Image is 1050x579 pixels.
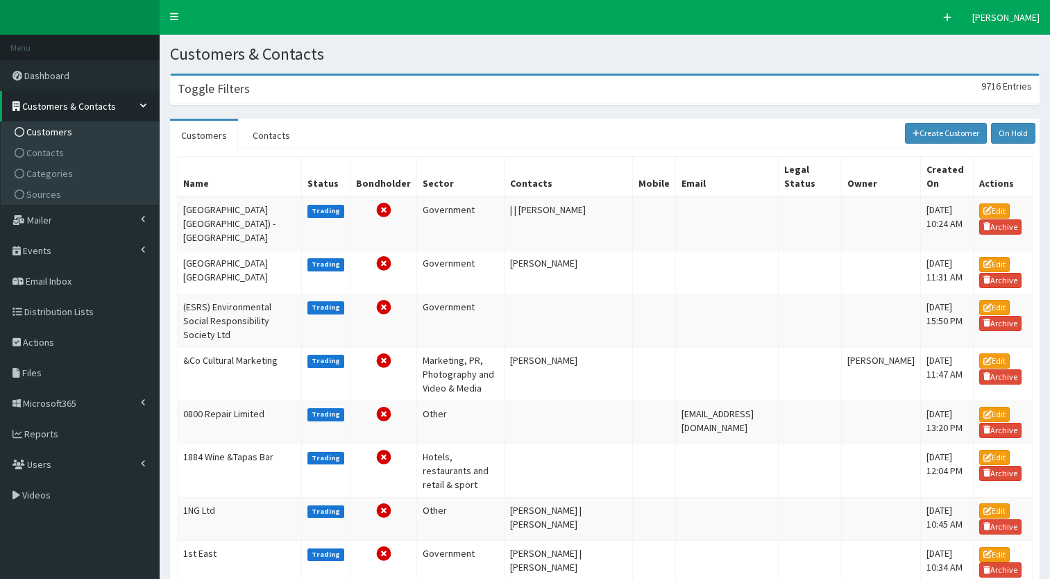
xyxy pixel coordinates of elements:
[417,497,505,540] td: Other
[920,444,973,497] td: [DATE] 12:04 PM
[920,497,973,540] td: [DATE] 10:45 AM
[991,123,1035,144] a: On Hold
[307,258,345,271] label: Trading
[307,301,345,314] label: Trading
[178,444,302,497] td: 1884 Wine &Tapas Bar
[841,347,920,401] td: [PERSON_NAME]
[307,408,345,421] label: Trading
[417,196,505,251] td: Government
[841,157,920,197] th: Owner
[979,407,1010,422] a: Edit
[24,305,94,318] span: Distribution Lists
[24,69,69,82] span: Dashboard
[170,121,238,150] a: Customers
[307,505,345,518] label: Trading
[178,251,302,294] td: [GEOGRAPHIC_DATA] [GEOGRAPHIC_DATA]
[417,347,505,401] td: Marketing, PR, Photography and Video & Media
[979,466,1022,481] a: Archive
[920,294,973,347] td: [DATE] 15:50 PM
[505,251,633,294] td: [PERSON_NAME]
[676,401,779,444] td: [EMAIL_ADDRESS][DOMAIN_NAME]
[170,45,1040,63] h1: Customers & Contacts
[1003,80,1032,92] span: Entries
[920,157,973,197] th: Created On
[979,203,1010,219] a: Edit
[979,503,1010,519] a: Edit
[178,294,302,347] td: (ESRS) Environmental Social Responsibility Society Ltd
[505,497,633,540] td: [PERSON_NAME] | [PERSON_NAME]
[417,444,505,497] td: Hotels, restaurants and retail & sport
[920,401,973,444] td: [DATE] 13:20 PM
[307,548,345,561] label: Trading
[23,336,54,349] span: Actions
[22,100,116,112] span: Customers & Contacts
[920,347,973,401] td: [DATE] 11:47 AM
[417,251,505,294] td: Government
[417,294,505,347] td: Government
[307,355,345,367] label: Trading
[979,562,1022,578] a: Archive
[26,188,61,201] span: Sources
[178,196,302,251] td: [GEOGRAPHIC_DATA] [GEOGRAPHIC_DATA]) - [GEOGRAPHIC_DATA]
[26,167,73,180] span: Categories
[972,11,1040,24] span: [PERSON_NAME]
[26,275,71,287] span: Email Inbox
[778,157,841,197] th: Legal Status
[505,347,633,401] td: [PERSON_NAME]
[4,163,159,184] a: Categories
[307,452,345,464] label: Trading
[23,397,76,410] span: Microsoft365
[979,547,1010,562] a: Edit
[178,157,302,197] th: Name
[4,121,159,142] a: Customers
[26,126,72,138] span: Customers
[350,157,417,197] th: Bondholder
[307,205,345,217] label: Trading
[417,157,505,197] th: Sector
[979,450,1010,465] a: Edit
[973,157,1032,197] th: Actions
[23,244,51,257] span: Events
[979,316,1022,331] a: Archive
[417,401,505,444] td: Other
[979,519,1022,535] a: Archive
[4,184,159,205] a: Sources
[979,353,1010,369] a: Edit
[979,273,1022,288] a: Archive
[905,123,988,144] a: Create Customer
[4,142,159,163] a: Contacts
[979,369,1022,385] a: Archive
[27,214,52,226] span: Mailer
[676,157,779,197] th: Email
[505,157,633,197] th: Contacts
[22,367,42,379] span: Files
[505,196,633,251] td: | | [PERSON_NAME]
[178,347,302,401] td: &Co Cultural Marketing
[178,401,302,444] td: 0800 Repair Limited
[178,83,250,95] h3: Toggle Filters
[979,219,1022,235] a: Archive
[22,489,51,501] span: Videos
[633,157,676,197] th: Mobile
[979,423,1022,438] a: Archive
[920,251,973,294] td: [DATE] 11:31 AM
[979,257,1010,272] a: Edit
[242,121,301,150] a: Contacts
[981,80,1001,92] span: 9716
[178,497,302,540] td: 1NG Ltd
[26,146,64,159] span: Contacts
[920,196,973,251] td: [DATE] 10:24 AM
[979,300,1010,315] a: Edit
[24,428,58,440] span: Reports
[301,157,350,197] th: Status
[27,458,51,471] span: Users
